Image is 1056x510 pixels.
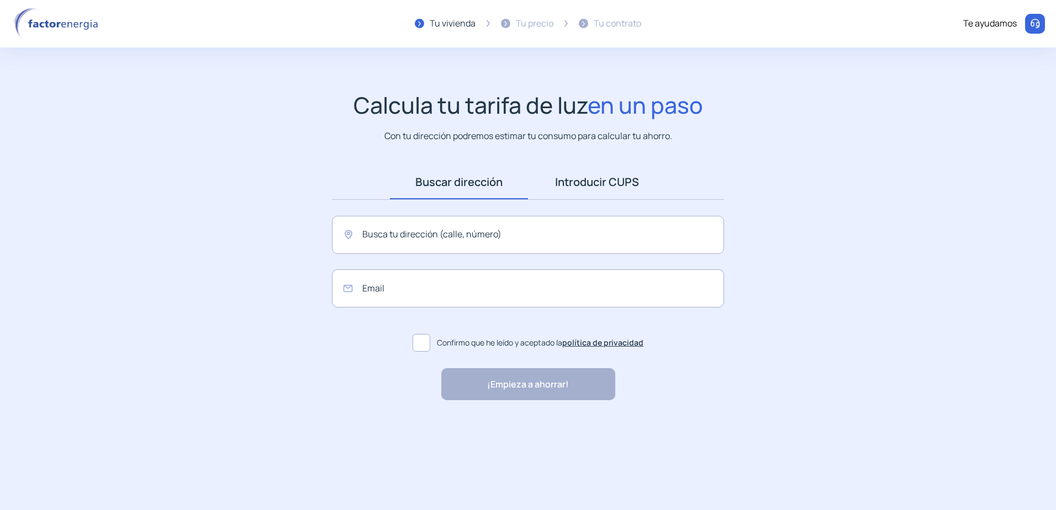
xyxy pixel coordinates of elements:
[430,17,476,31] div: Tu vivienda
[437,337,643,349] span: Confirmo que he leído y aceptado la
[11,8,105,40] img: logo factor
[384,129,672,143] p: Con tu dirección podremos estimar tu consumo para calcular tu ahorro.
[1029,18,1041,29] img: llamar
[390,165,528,199] a: Buscar dirección
[594,17,641,31] div: Tu contrato
[353,92,703,119] h1: Calcula tu tarifa de luz
[528,165,666,199] a: Introducir CUPS
[516,17,553,31] div: Tu precio
[562,337,643,348] a: política de privacidad
[963,17,1017,31] div: Te ayudamos
[588,89,703,120] span: en un paso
